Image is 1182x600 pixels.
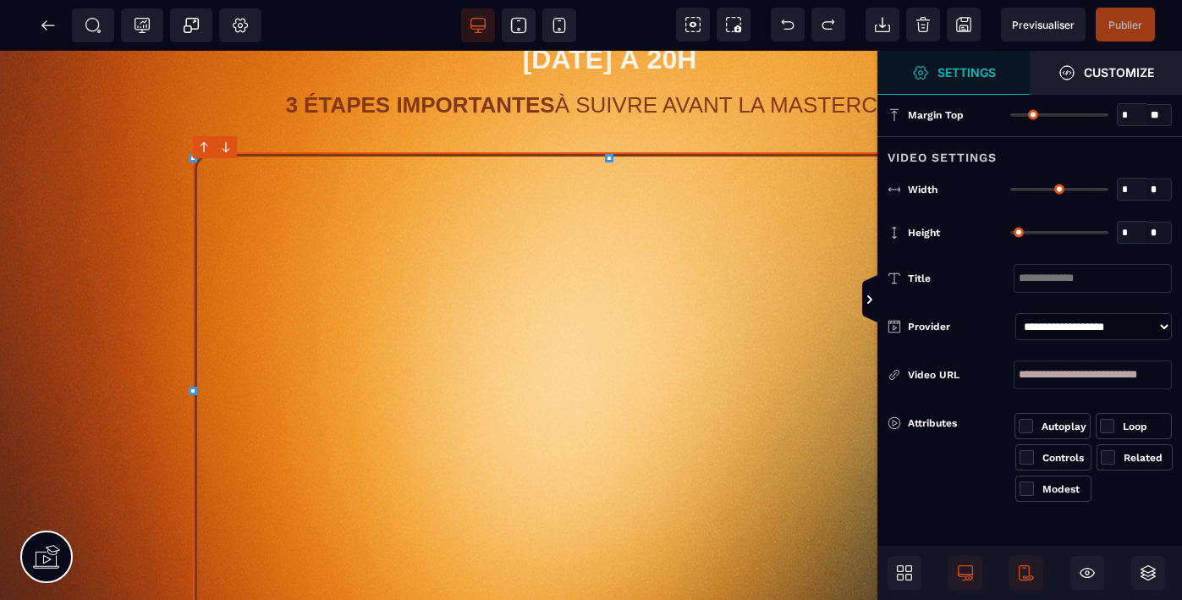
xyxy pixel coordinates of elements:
div: Controls [1042,449,1087,466]
span: Publier [1108,19,1142,31]
span: Mobile Only [1009,556,1043,590]
div: Video URL [908,366,1014,383]
span: Previsualiser [1012,19,1075,31]
span: Open Style Manager [1030,51,1182,95]
span: Setting Body [232,17,249,34]
span: Margin Top [908,108,964,122]
div: Title [908,270,1014,287]
span: SEO [85,17,102,34]
div: Modest [1042,481,1087,498]
span: Hide/Show Block [1070,556,1104,590]
span: Settings [877,51,1030,95]
span: Tracking [134,17,151,34]
span: Desktop Only [948,556,982,590]
span: Screenshot [717,8,750,41]
span: Preview [1001,8,1086,41]
div: Autoplay [1042,418,1086,435]
span: Height [908,226,940,239]
span: View components [676,8,710,41]
strong: Customize [1084,66,1154,79]
span: Open Layers [1131,556,1165,590]
div: Loop [1123,418,1168,435]
div: Provider [908,318,1009,335]
span: Open Blocks [888,556,921,590]
strong: Settings [937,66,996,79]
div: Video Settings [877,136,1182,168]
span: Popup [183,17,200,34]
div: Related [1124,449,1168,466]
div: Attributes [888,413,1014,433]
b: 3 ÉTAPES IMPORTANTES [285,41,554,67]
span: Width [908,183,937,196]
